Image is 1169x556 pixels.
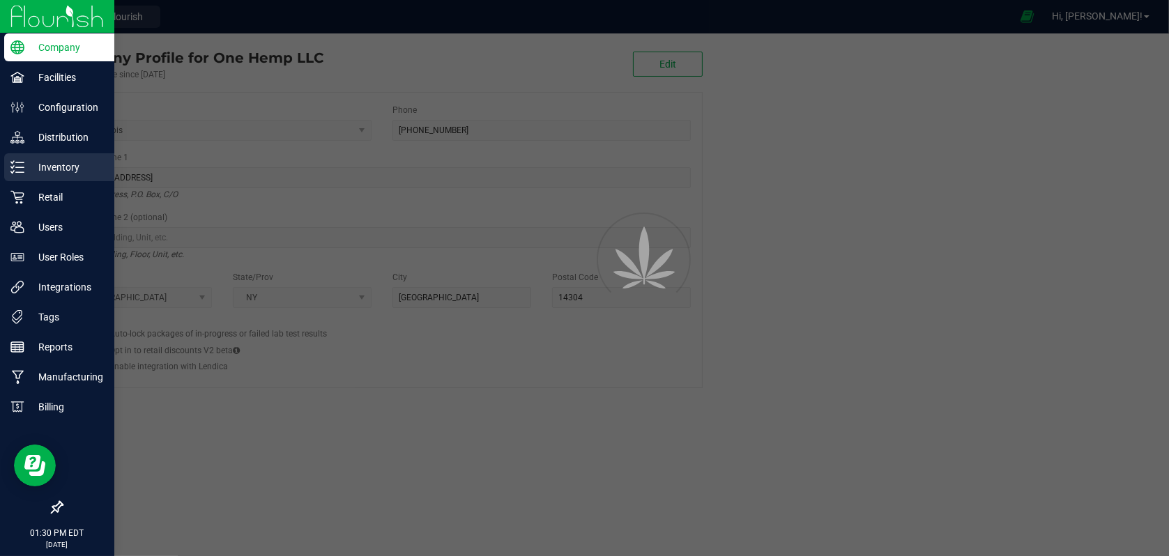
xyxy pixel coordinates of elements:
[24,399,108,415] p: Billing
[10,220,24,234] inline-svg: Users
[10,100,24,114] inline-svg: Configuration
[24,39,108,56] p: Company
[10,280,24,294] inline-svg: Integrations
[24,339,108,355] p: Reports
[14,445,56,486] iframe: Resource center
[24,309,108,325] p: Tags
[24,219,108,235] p: Users
[24,99,108,116] p: Configuration
[10,310,24,324] inline-svg: Tags
[24,159,108,176] p: Inventory
[6,527,108,539] p: 01:30 PM EDT
[24,129,108,146] p: Distribution
[10,250,24,264] inline-svg: User Roles
[10,370,24,384] inline-svg: Manufacturing
[10,400,24,414] inline-svg: Billing
[24,249,108,265] p: User Roles
[24,69,108,86] p: Facilities
[24,189,108,206] p: Retail
[6,539,108,550] p: [DATE]
[10,70,24,84] inline-svg: Facilities
[24,369,108,385] p: Manufacturing
[10,40,24,54] inline-svg: Company
[10,190,24,204] inline-svg: Retail
[24,279,108,295] p: Integrations
[10,340,24,354] inline-svg: Reports
[10,160,24,174] inline-svg: Inventory
[10,130,24,144] inline-svg: Distribution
